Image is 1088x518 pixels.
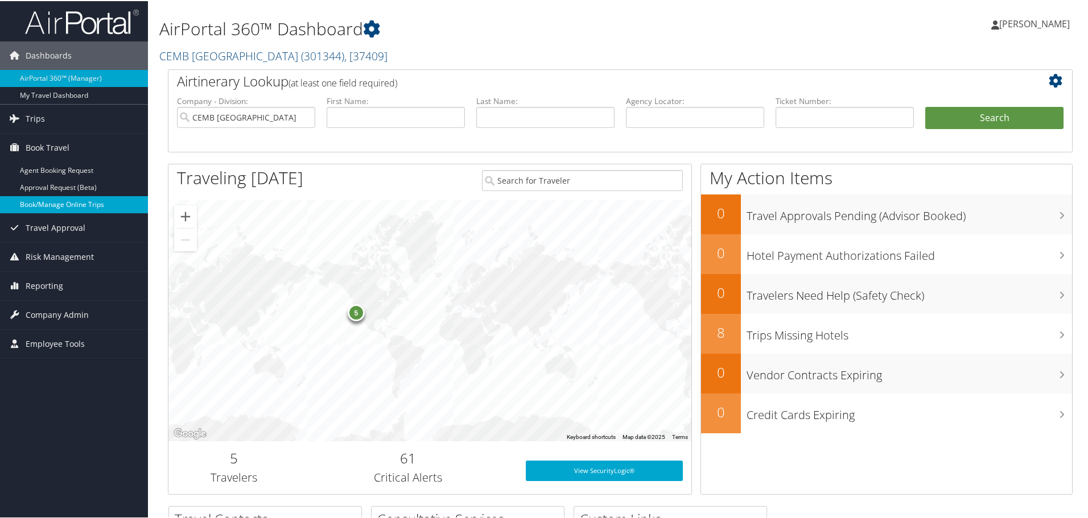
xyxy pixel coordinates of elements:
[482,169,683,190] input: Search for Traveler
[26,300,89,328] span: Company Admin
[171,425,209,440] a: Open this area in Google Maps (opens a new window)
[26,242,94,270] span: Risk Management
[991,6,1081,40] a: [PERSON_NAME]
[626,94,764,106] label: Agency Locator:
[177,94,315,106] label: Company - Division:
[701,282,741,301] h2: 0
[701,313,1072,353] a: 8Trips Missing Hotels
[747,360,1072,382] h3: Vendor Contracts Expiring
[308,469,509,484] h3: Critical Alerts
[672,433,688,439] a: Terms (opens in new tab)
[701,401,741,421] h2: 0
[289,76,397,88] span: (at least one field required)
[776,94,914,106] label: Ticket Number:
[159,16,774,40] h1: AirPortal 360™ Dashboard
[999,16,1070,29] span: [PERSON_NAME]
[701,233,1072,273] a: 0Hotel Payment Authorizations Failed
[26,40,72,69] span: Dashboards
[26,329,85,357] span: Employee Tools
[701,353,1072,392] a: 0Vendor Contracts Expiring
[26,103,45,132] span: Trips
[701,242,741,262] h2: 0
[623,433,665,439] span: Map data ©2025
[177,71,988,90] h2: Airtinerary Lookup
[26,213,85,241] span: Travel Approval
[26,271,63,299] span: Reporting
[567,432,616,440] button: Keyboard shortcuts
[701,392,1072,432] a: 0Credit Cards Expiring
[177,447,291,467] h2: 5
[747,400,1072,422] h3: Credit Cards Expiring
[701,193,1072,233] a: 0Travel Approvals Pending (Advisor Booked)
[308,447,509,467] h2: 61
[26,132,69,161] span: Book Travel
[747,241,1072,263] h3: Hotel Payment Authorizations Failed
[476,94,615,106] label: Last Name:
[159,47,388,63] a: CEMB [GEOGRAPHIC_DATA]
[701,202,741,222] h2: 0
[701,362,741,381] h2: 0
[925,106,1064,129] button: Search
[747,281,1072,302] h3: Travelers Need Help (Safety Check)
[301,47,344,63] span: ( 301344 )
[327,94,465,106] label: First Name:
[347,302,364,320] div: 5
[526,459,683,480] a: View SecurityLogic®
[701,322,741,341] h2: 8
[171,425,209,440] img: Google
[747,201,1072,223] h3: Travel Approvals Pending (Advisor Booked)
[344,47,388,63] span: , [ 37409 ]
[174,204,197,227] button: Zoom in
[177,165,303,189] h1: Traveling [DATE]
[174,227,197,250] button: Zoom out
[25,7,139,34] img: airportal-logo.png
[701,165,1072,189] h1: My Action Items
[177,469,291,484] h3: Travelers
[701,273,1072,313] a: 0Travelers Need Help (Safety Check)
[747,321,1072,342] h3: Trips Missing Hotels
